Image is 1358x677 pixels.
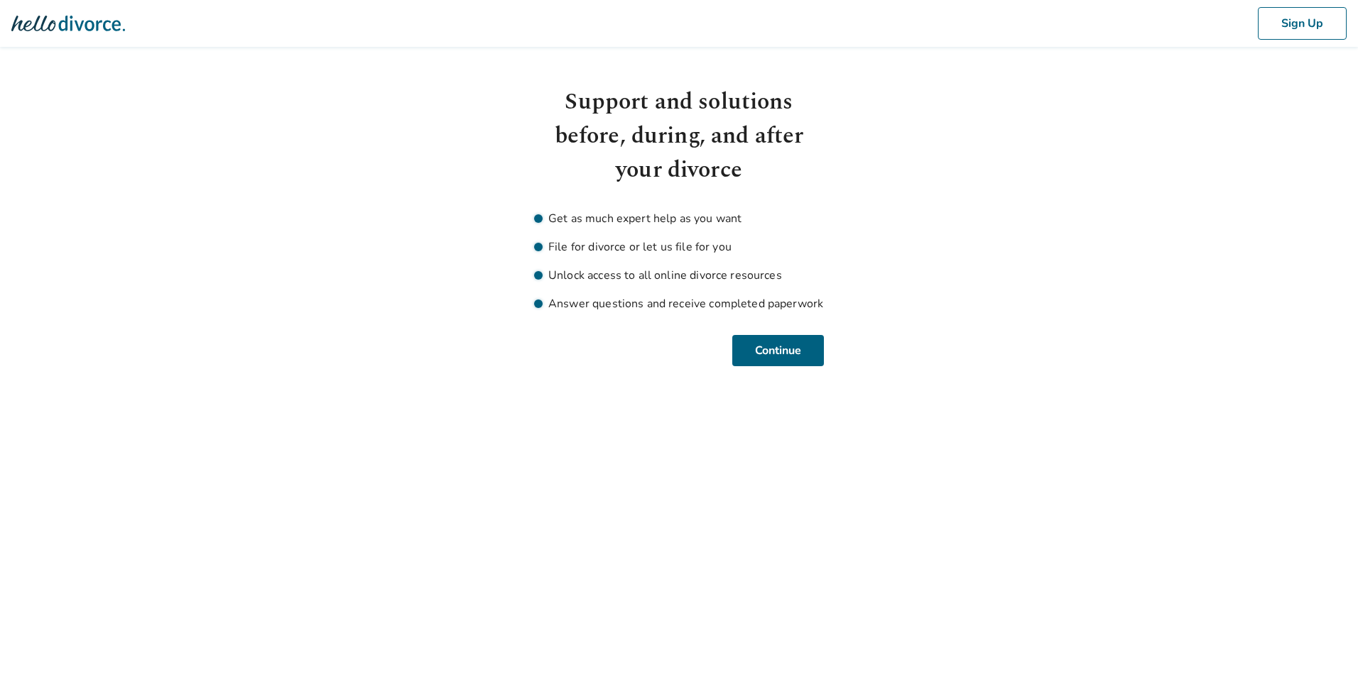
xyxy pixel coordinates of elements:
img: Hello Divorce Logo [11,9,125,38]
button: Continue [732,335,824,366]
button: Sign Up [1258,7,1347,40]
h1: Support and solutions before, during, and after your divorce [534,85,824,187]
li: Get as much expert help as you want [534,210,824,227]
li: Unlock access to all online divorce resources [534,267,824,284]
li: File for divorce or let us file for you [534,238,824,255]
li: Answer questions and receive completed paperwork [534,295,824,312]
